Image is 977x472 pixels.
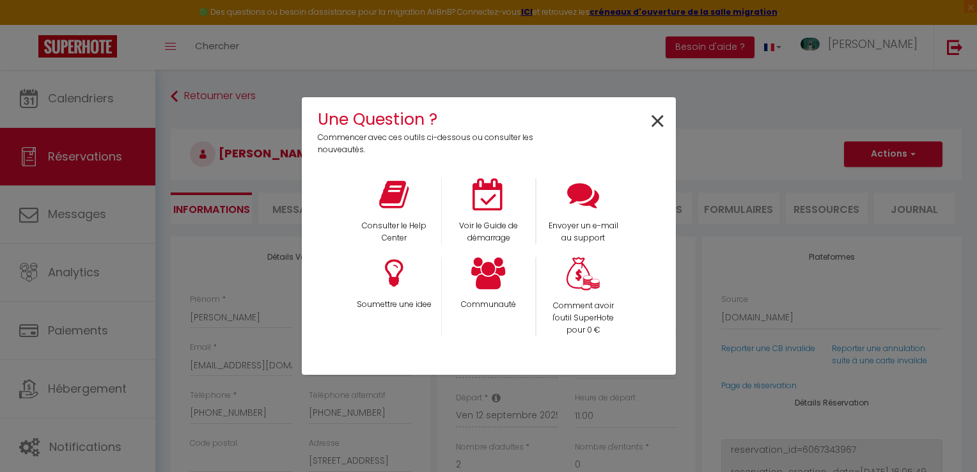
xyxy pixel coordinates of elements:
p: Soumettre une idee [355,299,433,311]
h4: Une Question ? [318,107,542,132]
button: Ouvrir le widget de chat LiveChat [10,5,49,43]
p: Envoyer un e-mail au support [545,220,622,244]
p: Commencer avec ces outils ci-dessous ou consulter les nouveautés. [318,132,542,156]
iframe: Chat [923,414,967,462]
button: Close [649,107,666,136]
span: × [649,102,666,142]
p: Communauté [450,299,527,311]
p: Consulter le Help Center [355,220,433,244]
p: Voir le Guide de démarrage [450,220,527,244]
p: Comment avoir l'outil SuperHote pour 0 € [545,300,622,336]
img: Money bag [567,257,600,291]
